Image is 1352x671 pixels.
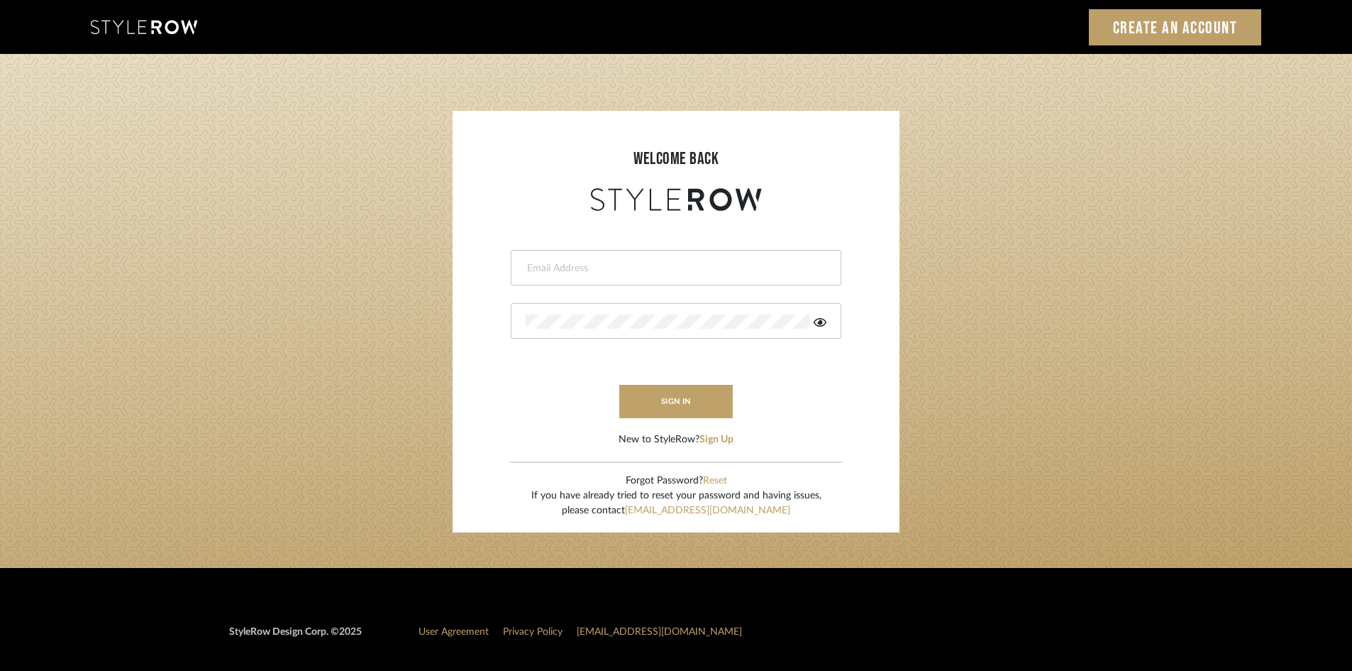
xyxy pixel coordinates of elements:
[526,261,823,276] input: Email Address
[531,474,821,489] div: Forgot Password?
[1089,9,1262,45] a: Create an Account
[703,474,727,489] button: Reset
[577,627,742,637] a: [EMAIL_ADDRESS][DOMAIN_NAME]
[625,506,790,515] a: [EMAIL_ADDRESS][DOMAIN_NAME]
[229,625,362,651] div: StyleRow Design Corp. ©2025
[419,627,489,637] a: User Agreement
[619,432,733,447] div: New to StyleRow?
[699,432,733,447] button: Sign Up
[531,489,821,518] div: If you have already tried to reset your password and having issues, please contact
[503,627,563,637] a: Privacy Policy
[619,385,733,418] button: sign in
[467,146,885,172] div: welcome back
